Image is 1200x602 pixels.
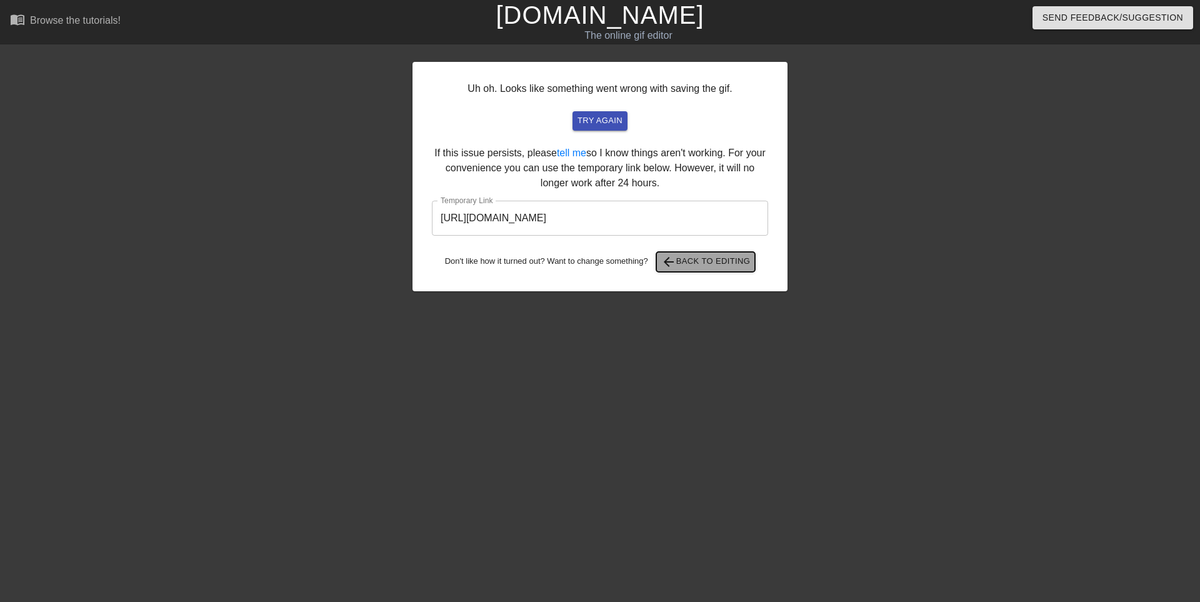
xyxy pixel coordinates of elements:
[10,12,121,31] a: Browse the tutorials!
[577,114,622,128] span: try again
[572,111,627,131] button: try again
[406,28,851,43] div: The online gif editor
[496,1,704,29] a: [DOMAIN_NAME]
[1042,10,1183,26] span: Send Feedback/Suggestion
[1032,6,1193,29] button: Send Feedback/Suggestion
[432,252,768,272] div: Don't like how it turned out? Want to change something?
[30,15,121,26] div: Browse the tutorials!
[661,254,751,269] span: Back to Editing
[412,62,787,291] div: Uh oh. Looks like something went wrong with saving the gif. If this issue persists, please so I k...
[661,254,676,269] span: arrow_back
[432,201,768,236] input: bare
[10,12,25,27] span: menu_book
[656,252,756,272] button: Back to Editing
[557,148,586,158] a: tell me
